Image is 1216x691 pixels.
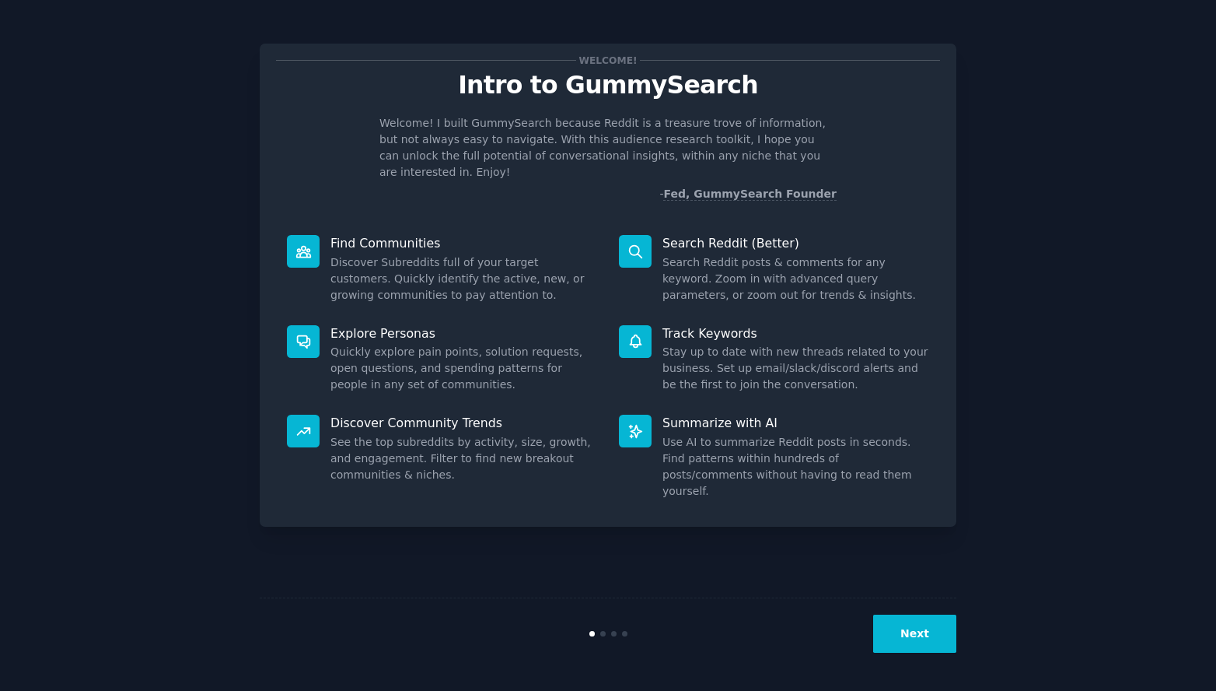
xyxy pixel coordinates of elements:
[873,615,956,653] button: Next
[662,325,929,342] p: Track Keywords
[663,188,837,201] a: Fed, GummySearch Founder
[330,344,597,393] dd: Quickly explore pain points, solution requests, open questions, and spending patterns for people ...
[276,72,940,99] p: Intro to GummySearch
[330,235,597,251] p: Find Communities
[662,434,929,500] dd: Use AI to summarize Reddit posts in seconds. Find patterns within hundreds of posts/comments with...
[662,344,929,393] dd: Stay up to date with new threads related to your business. Set up email/slack/discord alerts and ...
[576,52,640,68] span: Welcome!
[330,434,597,483] dd: See the top subreddits by activity, size, growth, and engagement. Filter to find new breakout com...
[379,115,837,181] p: Welcome! I built GummySearch because Reddit is a treasure trove of information, but not always ea...
[662,254,929,303] dd: Search Reddit posts & comments for any keyword. Zoom in with advanced query parameters, or zoom o...
[330,254,597,303] dd: Discover Subreddits full of your target customers. Quickly identify the active, new, or growing c...
[662,235,929,251] p: Search Reddit (Better)
[659,186,837,202] div: -
[330,415,597,431] p: Discover Community Trends
[330,325,597,342] p: Explore Personas
[662,415,929,431] p: Summarize with AI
